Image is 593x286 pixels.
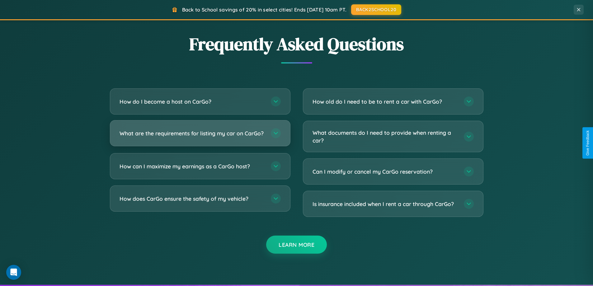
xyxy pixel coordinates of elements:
div: Open Intercom Messenger [6,265,21,280]
h3: How do I become a host on CarGo? [120,98,265,105]
h3: How does CarGo ensure the safety of my vehicle? [120,195,265,203]
h3: What documents do I need to provide when renting a car? [313,129,458,144]
button: Learn More [266,236,327,254]
h3: How old do I need to be to rent a car with CarGo? [313,98,458,105]
h3: What are the requirements for listing my car on CarGo? [120,129,265,137]
span: Back to School savings of 20% in select cities! Ends [DATE] 10am PT. [182,7,346,13]
h3: Is insurance included when I rent a car through CarGo? [313,200,458,208]
h2: Frequently Asked Questions [110,32,483,56]
div: Give Feedback [586,130,590,156]
h3: Can I modify or cancel my CarGo reservation? [313,168,458,176]
button: BACK2SCHOOL20 [351,4,401,15]
h3: How can I maximize my earnings as a CarGo host? [120,162,265,170]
